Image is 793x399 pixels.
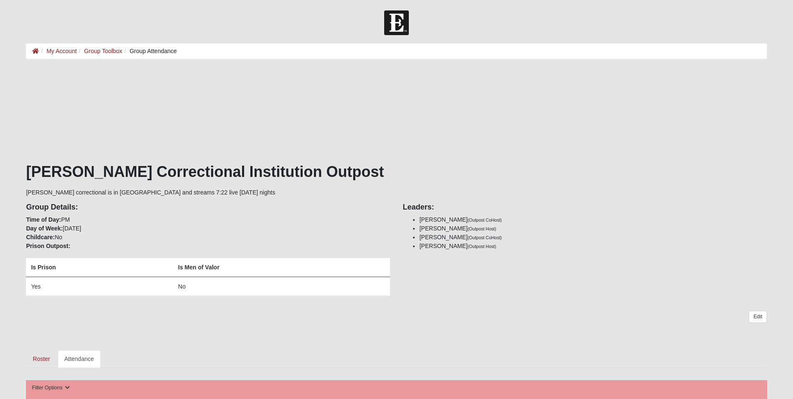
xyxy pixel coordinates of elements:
[173,258,390,277] th: Is Men of Valor
[403,203,767,212] h4: Leaders:
[20,197,396,304] div: PM [DATE] No
[419,242,767,251] li: [PERSON_NAME]
[122,47,177,56] li: Group Attendance
[26,163,767,181] h1: [PERSON_NAME] Correctional Institution Outpost
[419,224,767,233] li: [PERSON_NAME]
[26,225,63,232] strong: Day of Week:
[84,48,122,54] a: Group Toolbox
[468,235,502,240] small: (Outpost CoHost)
[468,226,496,231] small: (Outpost Host)
[749,311,767,323] a: Edit
[26,350,56,368] a: Roster
[26,68,767,368] div: [PERSON_NAME] correctional is in [GEOGRAPHIC_DATA] and streams 7:22 live [DATE] nights
[419,233,767,242] li: [PERSON_NAME]
[384,10,409,35] img: Church of Eleven22 Logo
[468,217,502,223] small: (Outpost CoHost)
[46,48,76,54] a: My Account
[58,350,101,368] a: Attendance
[26,277,173,296] td: Yes
[419,215,767,224] li: [PERSON_NAME]
[173,277,390,296] td: No
[26,258,173,277] th: Is Prison
[468,244,496,249] small: (Outpost Host)
[26,216,61,223] strong: Time of Day:
[26,203,390,212] h4: Group Details:
[26,234,54,240] strong: Childcare:
[26,243,70,249] strong: Prison Outpost:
